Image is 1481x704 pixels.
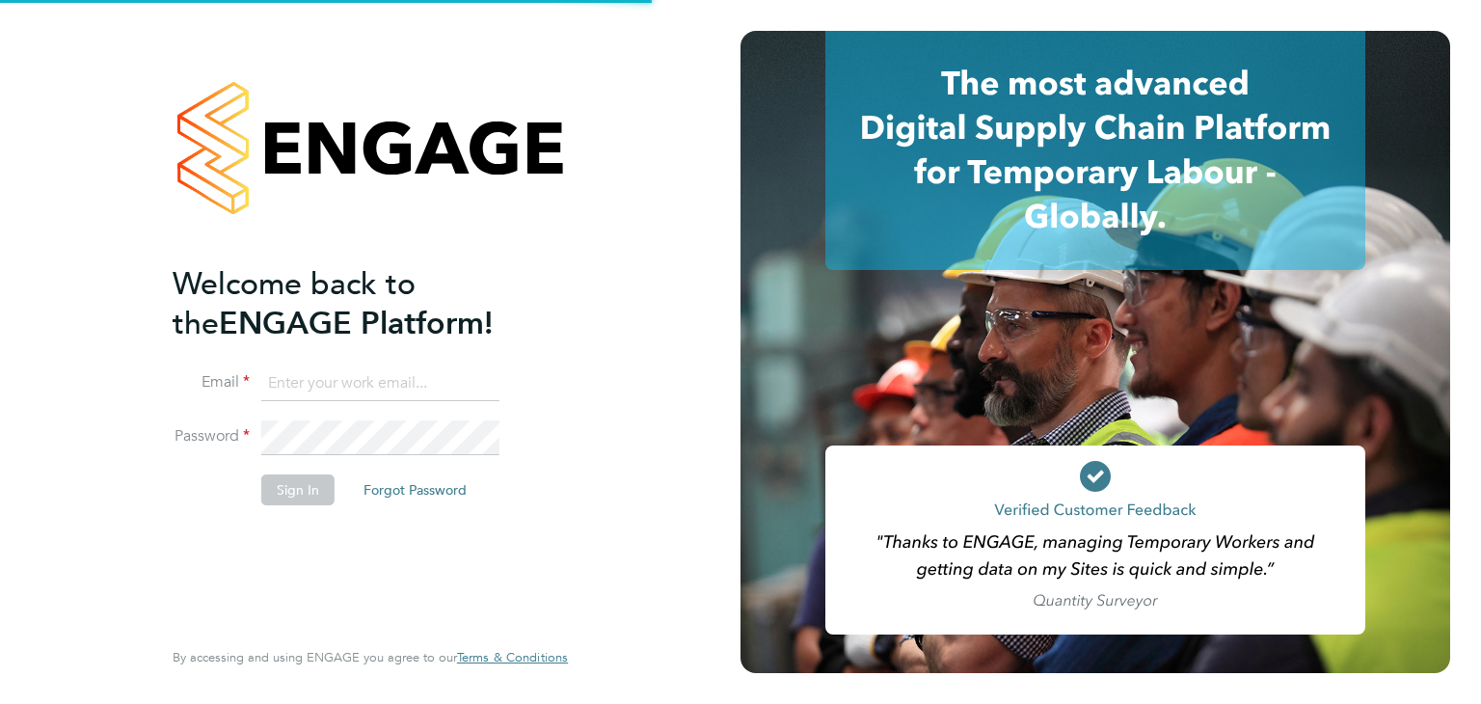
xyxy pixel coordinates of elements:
button: Forgot Password [348,474,482,505]
label: Password [173,426,250,447]
span: Welcome back to the [173,265,416,342]
a: Terms & Conditions [457,650,568,665]
label: Email [173,372,250,393]
span: Terms & Conditions [457,649,568,665]
span: By accessing and using ENGAGE you agree to our [173,649,568,665]
button: Sign In [261,474,335,505]
input: Enter your work email... [261,366,499,401]
h2: ENGAGE Platform! [173,264,549,343]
